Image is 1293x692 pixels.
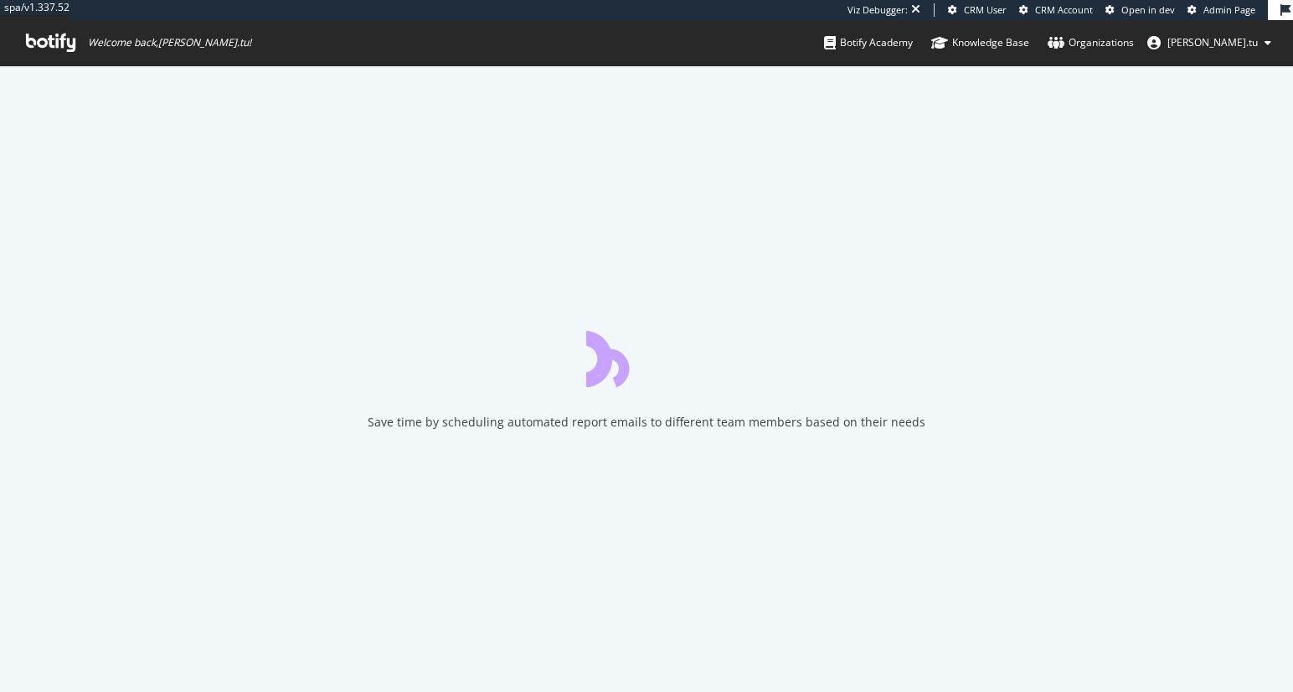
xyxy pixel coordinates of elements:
a: Botify Academy [824,20,913,65]
a: CRM User [948,3,1007,17]
button: [PERSON_NAME].tu [1134,29,1285,56]
div: Organizations [1048,34,1134,51]
div: Knowledge Base [931,34,1029,51]
div: animation [586,327,707,387]
a: CRM Account [1019,3,1093,17]
a: Open in dev [1105,3,1175,17]
span: Open in dev [1121,3,1175,16]
span: CRM User [964,3,1007,16]
span: Admin Page [1203,3,1255,16]
a: Organizations [1048,20,1134,65]
div: Save time by scheduling automated report emails to different team members based on their needs [368,414,925,431]
div: Viz Debugger: [847,3,908,17]
a: Knowledge Base [931,20,1029,65]
span: Welcome back, [PERSON_NAME].tu ! [88,36,251,49]
span: alexandra.tu [1167,35,1258,49]
span: CRM Account [1035,3,1093,16]
a: Admin Page [1187,3,1255,17]
div: Botify Academy [824,34,913,51]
